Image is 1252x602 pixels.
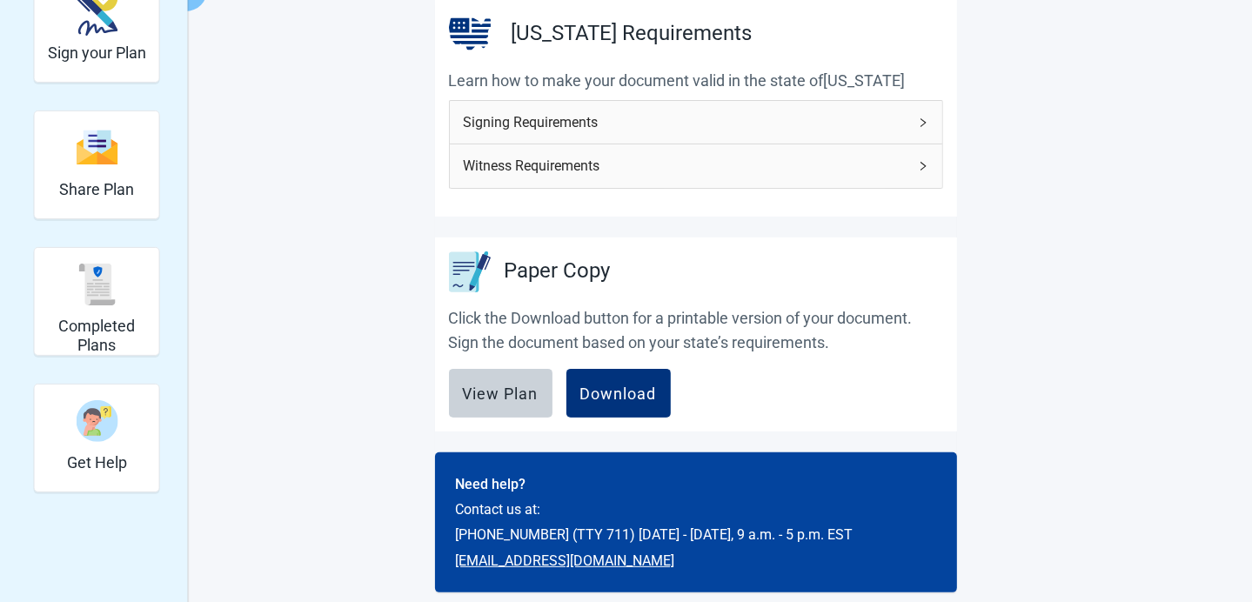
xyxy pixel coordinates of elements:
[456,473,936,495] p: Need help?
[580,385,657,402] div: Download
[918,161,928,171] span: right
[67,453,127,472] h2: Get Help
[450,144,942,187] div: Witness Requirements
[450,101,942,144] div: Signing Requirements
[566,369,671,418] button: Download
[456,524,936,545] p: [PHONE_NUMBER] (TTY 711) [DATE] - [DATE], 9 a.m. - 5 p.m. EST
[42,317,152,354] h2: Completed Plans
[512,17,753,50] h3: [US_STATE] Requirements
[34,247,160,356] div: Completed Plans
[76,264,117,305] img: svg%3e
[449,306,943,356] p: Click the Download button for a printable version of your document. Sign the document based on yo...
[456,498,936,520] p: Contact us at:
[464,155,907,177] span: Witness Requirements
[449,369,552,418] button: View Plan
[449,13,491,55] img: United States
[76,400,117,442] img: person-question-x68TBcxA.svg
[48,43,146,63] h2: Sign your Plan
[34,110,160,219] div: Share Plan
[34,384,160,492] div: Get Help
[456,552,675,569] a: [EMAIL_ADDRESS][DOMAIN_NAME]
[59,180,134,199] h2: Share Plan
[464,111,907,133] span: Signing Requirements
[449,69,943,93] p: Learn how to make your document valid in the state of [US_STATE]
[505,255,611,288] h3: Paper Copy
[463,385,539,402] div: View Plan
[76,129,117,166] img: svg%3e
[449,251,491,292] img: Paper Copy
[918,117,928,128] span: right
